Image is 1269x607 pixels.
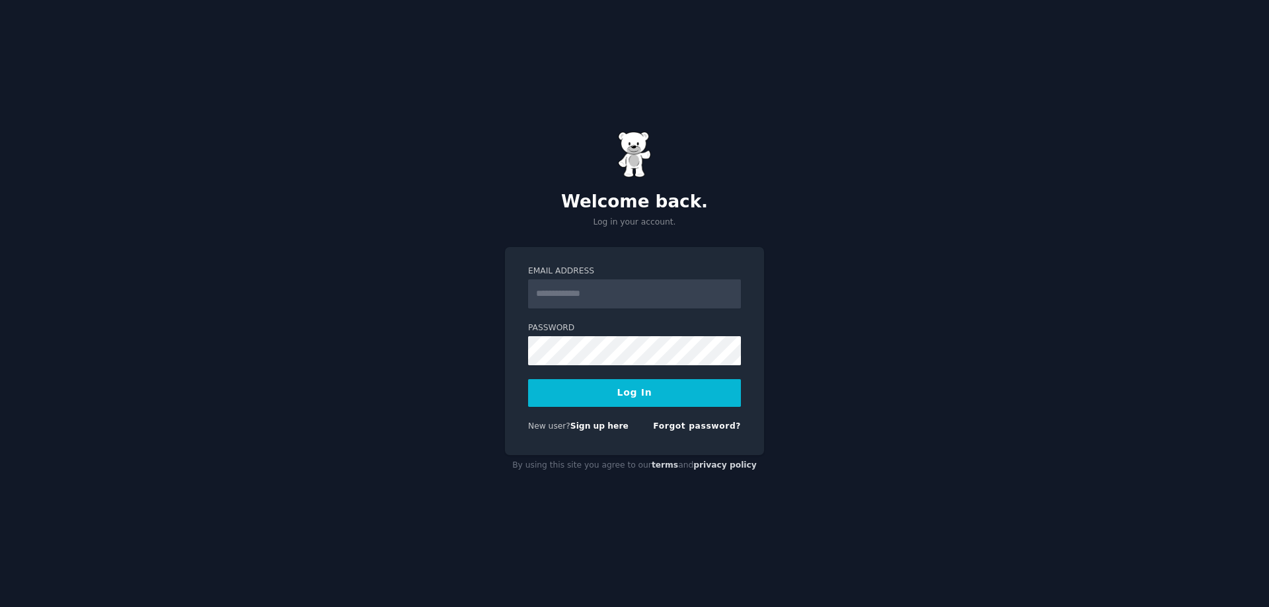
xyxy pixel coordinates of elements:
a: privacy policy [693,460,757,470]
div: By using this site you agree to our and [505,455,764,476]
label: Email Address [528,266,741,277]
button: Log In [528,379,741,407]
a: Sign up here [570,421,629,431]
a: Forgot password? [653,421,741,431]
label: Password [528,322,741,334]
h2: Welcome back. [505,192,764,213]
span: New user? [528,421,570,431]
img: Gummy Bear [618,131,651,178]
p: Log in your account. [505,217,764,229]
a: terms [652,460,678,470]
